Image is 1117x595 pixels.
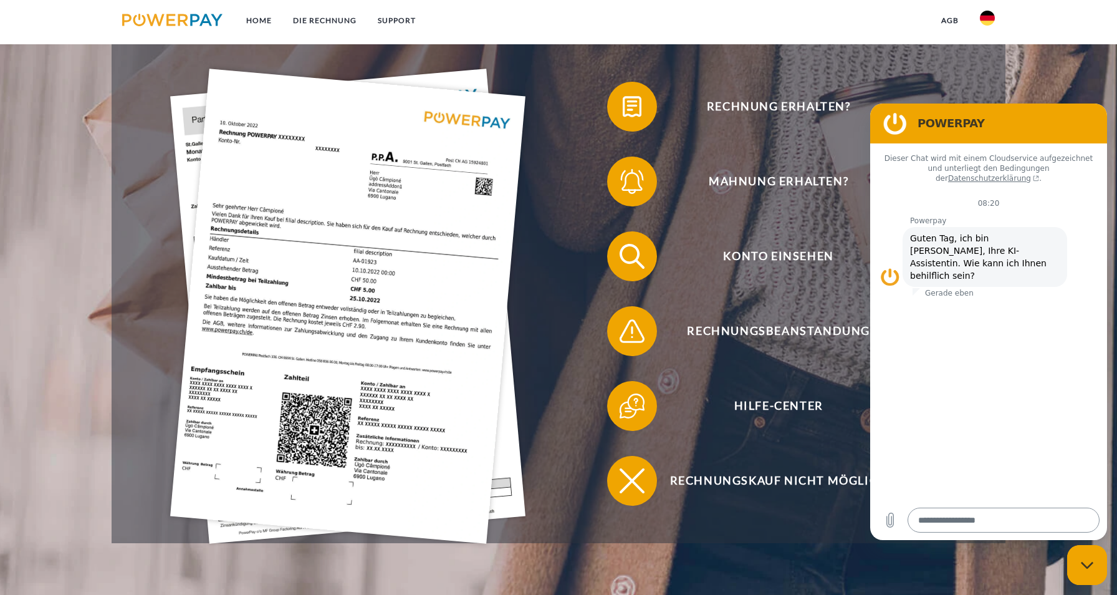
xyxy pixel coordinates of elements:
[170,69,525,544] img: single_invoice_powerpay_de.jpg
[616,316,648,347] img: qb_warning.svg
[626,82,931,132] span: Rechnung erhalten?
[626,456,931,506] span: Rechnungskauf nicht möglich
[607,381,931,431] button: Hilfe-Center
[282,9,367,32] a: DIE RECHNUNG
[607,306,931,356] button: Rechnungsbeanstandung
[980,11,995,26] img: de
[616,465,648,496] img: qb_close.svg
[122,14,223,26] img: logo-powerpay.svg
[236,9,282,32] a: Home
[616,390,648,422] img: qb_help.svg
[616,166,648,197] img: qb_bell.svg
[1067,545,1107,585] iframe: Schaltfläche zum Öffnen des Messaging-Fensters; Konversation läuft
[931,9,969,32] a: agb
[367,9,426,32] a: SUPPORT
[616,241,648,272] img: qb_search.svg
[607,82,931,132] button: Rechnung erhalten?
[607,157,931,206] button: Mahnung erhalten?
[607,456,931,506] button: Rechnungskauf nicht möglich
[870,104,1107,540] iframe: Messaging-Fenster
[616,91,648,122] img: qb_bill.svg
[607,231,931,281] button: Konto einsehen
[626,157,931,206] span: Mahnung erhalten?
[626,231,931,281] span: Konto einsehen
[626,381,931,431] span: Hilfe-Center
[626,306,931,356] span: Rechnungsbeanstandung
